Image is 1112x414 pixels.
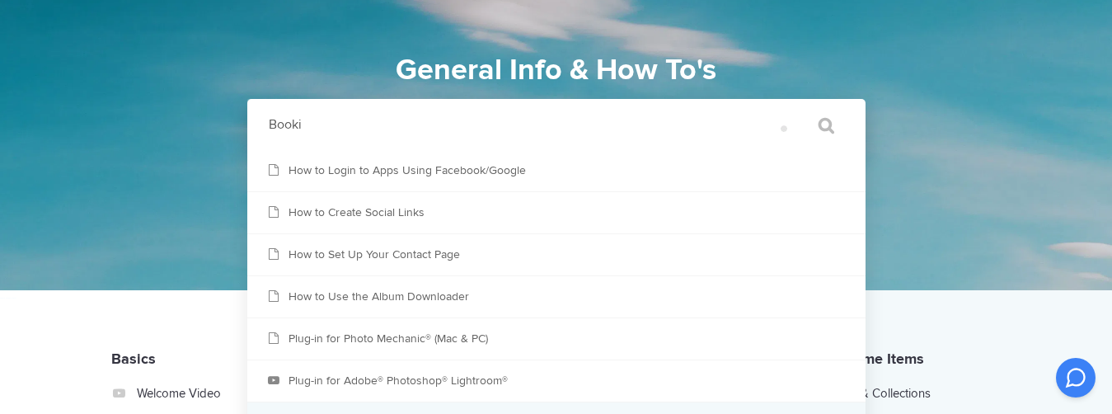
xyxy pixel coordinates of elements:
a: How to Login to Apps Using Facebook/Google [247,150,866,191]
h1: General Info & How To's [173,48,940,92]
a: Plug-in for Photo Mechanic® (Mac & PC) [247,318,866,360]
a: Basics [111,350,156,368]
a: How to Create Social Links [247,192,866,233]
a: Plug-in for Adobe® Photoshop® Lightroom® [247,360,866,402]
input:  [784,106,853,145]
a: How to Use the Album Downloader [247,276,866,318]
a: Welcome Video [137,385,370,402]
a: How to Set Up Your Contact Page [247,234,866,275]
